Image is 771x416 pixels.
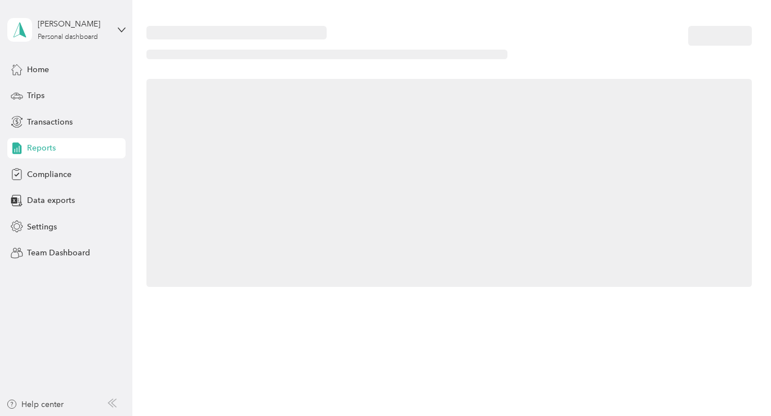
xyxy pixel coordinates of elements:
[27,142,56,154] span: Reports
[27,169,72,180] span: Compliance
[27,90,44,101] span: Trips
[27,64,49,76] span: Home
[27,194,75,206] span: Data exports
[38,34,98,41] div: Personal dashboard
[708,353,771,416] iframe: Everlance-gr Chat Button Frame
[6,399,64,410] button: Help center
[27,221,57,233] span: Settings
[27,247,90,259] span: Team Dashboard
[27,116,73,128] span: Transactions
[38,18,108,30] div: [PERSON_NAME]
